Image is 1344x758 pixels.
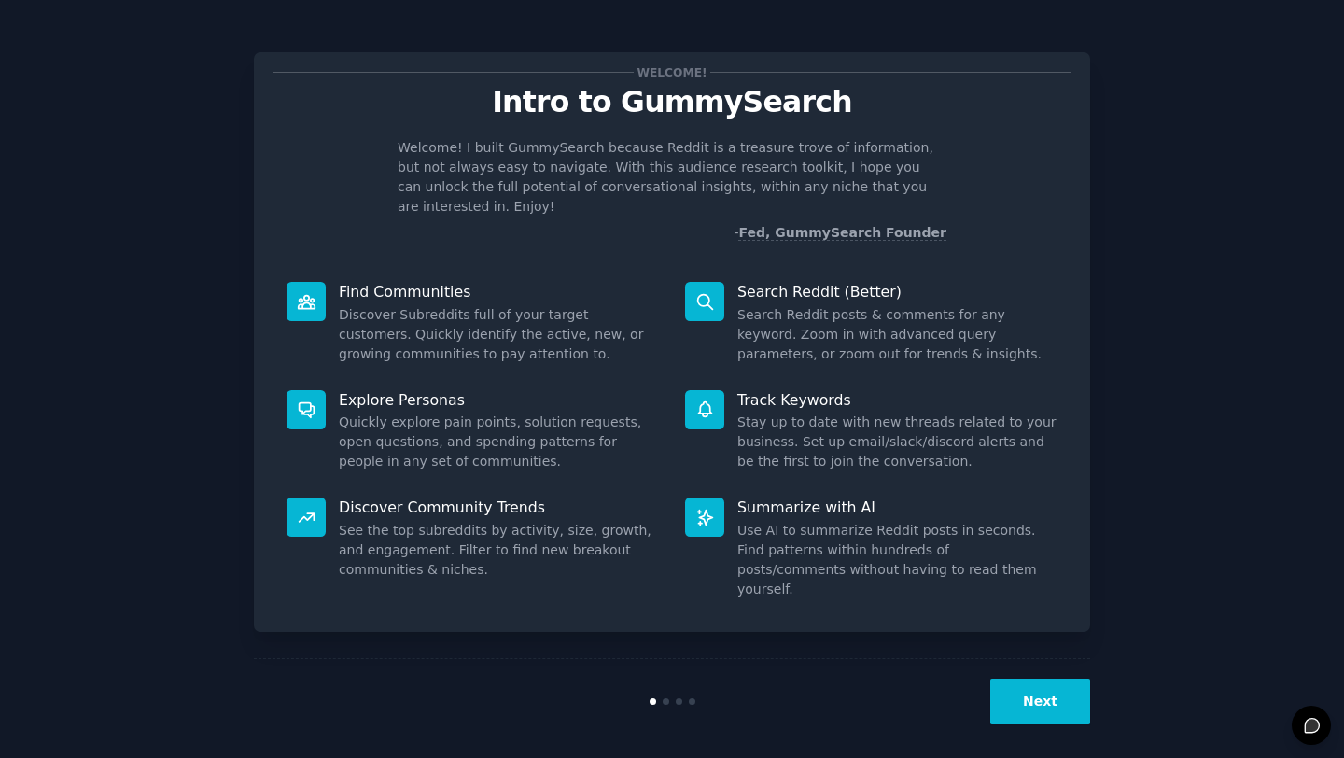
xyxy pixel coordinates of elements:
[339,521,659,580] dd: See the top subreddits by activity, size, growth, and engagement. Filter to find new breakout com...
[734,223,946,243] div: -
[398,138,946,217] p: Welcome! I built GummySearch because Reddit is a treasure trove of information, but not always ea...
[339,413,659,471] dd: Quickly explore pain points, solution requests, open questions, and spending patterns for people ...
[737,390,1057,410] p: Track Keywords
[737,413,1057,471] dd: Stay up to date with new threads related to your business. Set up email/slack/discord alerts and ...
[634,63,710,82] span: Welcome!
[737,498,1057,517] p: Summarize with AI
[339,305,659,364] dd: Discover Subreddits full of your target customers. Quickly identify the active, new, or growing c...
[273,86,1071,119] p: Intro to GummySearch
[737,521,1057,599] dd: Use AI to summarize Reddit posts in seconds. Find patterns within hundreds of posts/comments with...
[339,390,659,410] p: Explore Personas
[339,498,659,517] p: Discover Community Trends
[737,282,1057,302] p: Search Reddit (Better)
[339,282,659,302] p: Find Communities
[738,225,946,241] a: Fed, GummySearch Founder
[990,679,1090,724] button: Next
[737,305,1057,364] dd: Search Reddit posts & comments for any keyword. Zoom in with advanced query parameters, or zoom o...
